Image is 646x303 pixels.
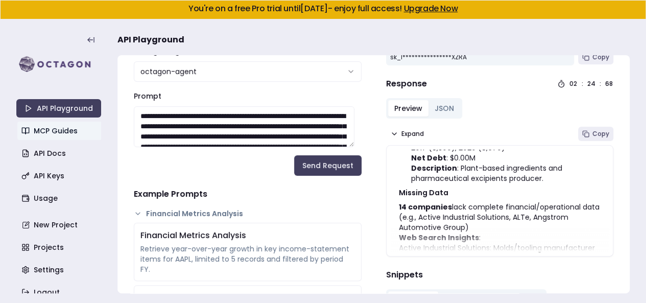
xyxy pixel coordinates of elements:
a: Usage [17,189,102,207]
strong: Description [411,162,457,173]
h5: You're on a free Pro trial until [DATE] - enjoy full access! [9,5,637,13]
li: : $0.00M [411,152,601,162]
span: Copy [592,130,609,138]
strong: 14 companies [399,201,452,212]
button: Expand [386,127,428,141]
button: Copy [578,127,613,141]
div: 24 [587,80,595,88]
h3: Missing Data [399,187,601,197]
button: Financial Metrics Analysis [134,208,362,219]
li: : [399,232,601,283]
h4: Example Prompts [134,188,362,200]
span: API Playground [117,34,184,46]
li: Active Industrial Solutions: Molds/tooling manufacturer [399,242,601,252]
a: Upgrade Now [403,3,458,14]
a: Logout [17,283,102,301]
a: API Keys [17,167,102,185]
li: lack complete financial/operational data (e.g., Active Industrial Solutions, ALTe, Angstrom Autom... [399,201,601,232]
a: Settings [17,261,102,279]
strong: Net Debt [411,152,446,162]
span: Expand [401,130,424,138]
label: Prompt [134,91,161,101]
button: Copy [578,50,613,64]
div: 02 [569,80,578,88]
a: Projects [17,238,102,257]
a: API Docs [17,144,102,162]
a: API Playground [16,99,101,118]
span: Copy [592,53,609,61]
div: : [600,80,601,88]
a: MCP Guides [17,122,102,140]
div: Retrieve year-over-year growth in key income-statement items for AAPL, limited to 5 records and f... [140,244,355,274]
strong: Web Search Insights [399,232,479,242]
a: New Project [17,216,102,234]
h4: Snippets [386,269,614,281]
img: logo-rect-yK7x_WSZ.svg [16,54,101,75]
button: JSON [428,100,460,116]
button: Preview [388,100,428,116]
button: Send Request [294,155,362,176]
div: Financial Metrics Analysis [140,229,355,242]
h4: Response [386,78,427,90]
div: : [582,80,583,88]
li: : Plant-based ingredients and pharmaceutical excipients producer. [411,162,601,183]
div: 68 [605,80,613,88]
